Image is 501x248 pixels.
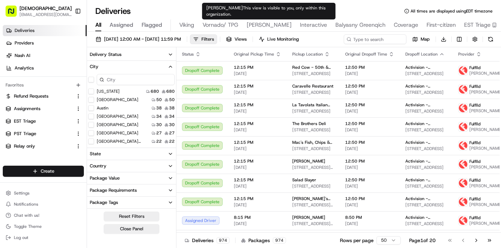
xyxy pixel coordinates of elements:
[3,38,87,49] a: Providers
[292,221,334,226] span: [STREET_ADDRESS][PERSON_NAME]
[19,12,72,17] span: [EMAIL_ADDRESS][DOMAIN_NAME]
[97,139,149,144] label: [GEOGRAPHIC_DATA][PERSON_NAME]
[335,21,385,29] span: Balyasny Greenqich
[202,3,336,19] div: [PERSON_NAME]
[31,66,114,73] div: Start new chat
[405,71,447,76] span: [STREET_ADDRESS]
[292,215,325,220] span: [PERSON_NAME]
[486,34,495,44] button: Refresh
[469,196,480,202] span: Fulflld
[344,34,406,44] input: Type to search
[15,27,34,34] span: Deliveries
[169,122,175,127] span: 30
[409,237,436,244] div: Page 1 of 20
[405,65,447,70] span: Activision - [GEOGRAPHIC_DATA]
[156,130,162,136] span: 27
[409,34,433,44] button: Map
[87,49,176,60] button: Delivery Status
[459,104,468,113] img: profile_Fulflld_OnFleet_Thistle_SF.png
[7,7,21,21] img: Nash
[459,85,468,94] img: profile_Fulflld_OnFleet_Thistle_SF.png
[469,121,480,127] span: Fulflld
[292,51,323,57] span: Pickup Location
[234,51,274,57] span: Original Pickup Time
[345,83,394,89] span: 12:50 PM
[469,140,480,146] span: Fulflld
[345,202,394,208] span: [DATE]
[87,148,176,160] button: State
[459,66,468,75] img: profile_Fulflld_OnFleet_Thistle_SF.png
[14,235,28,240] span: Log out
[3,103,84,114] button: Assignments
[267,36,299,42] span: Live Monitoring
[62,108,76,113] span: [DATE]
[18,45,115,52] input: Clear
[90,64,98,70] div: City
[3,188,84,198] button: Settings
[90,51,121,58] div: Delivery Status
[169,105,175,111] span: 38
[104,224,159,234] button: Close Panel
[7,28,127,39] p: Welcome 👋
[22,108,56,113] span: [PERSON_NAME]
[345,196,394,201] span: 12:50 PM
[292,158,325,164] span: [PERSON_NAME]
[405,83,447,89] span: Activision - [GEOGRAPHIC_DATA]
[292,90,334,95] span: [STREET_ADDRESS]
[405,158,447,164] span: Activision - [GEOGRAPHIC_DATA]
[234,65,281,70] span: 12:15 PM
[185,237,230,244] div: Deliveries
[19,5,72,12] button: [DEMOGRAPHIC_DATA]
[345,158,394,164] span: 12:50 PM
[345,51,387,57] span: Original Dropoff Time
[292,102,334,108] span: La Tavolata Italian Kitchen
[6,93,73,99] a: Refund Requests
[142,21,162,29] span: Flagged
[241,237,286,244] div: Packages
[7,66,19,79] img: 1736555255976-a54dd68f-1ca7-489b-9aae-adbdc363a1c4
[3,3,72,19] button: [DEMOGRAPHIC_DATA][EMAIL_ADDRESS][DOMAIN_NAME]
[97,97,138,102] label: [GEOGRAPHIC_DATA]
[69,154,84,159] span: Pylon
[405,177,447,183] span: Activision - [GEOGRAPHIC_DATA]
[234,102,281,108] span: 12:15 PM
[15,52,30,59] span: Nash AI
[3,210,84,220] button: Chat with us!
[459,179,468,188] img: profile_Fulflld_OnFleet_Thistle_SF.png
[31,73,96,79] div: We're available if you need us!
[459,160,468,169] img: profile_Fulflld_OnFleet_Thistle_SF.png
[156,114,162,119] span: 34
[104,212,159,221] button: Reset Filters
[292,146,334,151] span: [STREET_ADDRESS]
[292,140,334,145] span: Mac's Fish, Chips & Strips
[14,190,30,196] span: Settings
[394,21,418,29] span: Coverage
[169,139,175,144] span: 22
[166,89,175,94] span: 680
[3,141,84,152] button: Relay only
[87,172,176,184] button: Package Value
[345,121,394,126] span: 12:50 PM
[87,184,176,196] button: Package Requirements
[7,101,18,112] img: Jeff Sasse
[190,34,217,44] button: Filters
[234,215,281,220] span: 8:15 PM
[182,51,194,57] span: Status
[3,80,84,91] div: Favorites
[110,21,133,29] span: Assigned
[405,196,447,201] span: Activision - [GEOGRAPHIC_DATA]
[41,168,54,174] span: Create
[234,196,281,201] span: 12:15 PM
[292,183,334,189] span: [STREET_ADDRESS]
[469,177,480,183] span: Fulflld
[15,65,34,71] span: Analytics
[118,68,127,77] button: Start new chat
[87,197,176,208] button: Package Tags
[14,201,38,207] span: Notifications
[3,50,87,61] a: Nash AI
[90,187,137,193] div: Package Requirements
[458,51,475,57] span: Provider
[405,108,447,114] span: [STREET_ADDRESS]
[405,165,447,170] span: [STREET_ADDRESS]
[469,84,480,89] span: Fulflld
